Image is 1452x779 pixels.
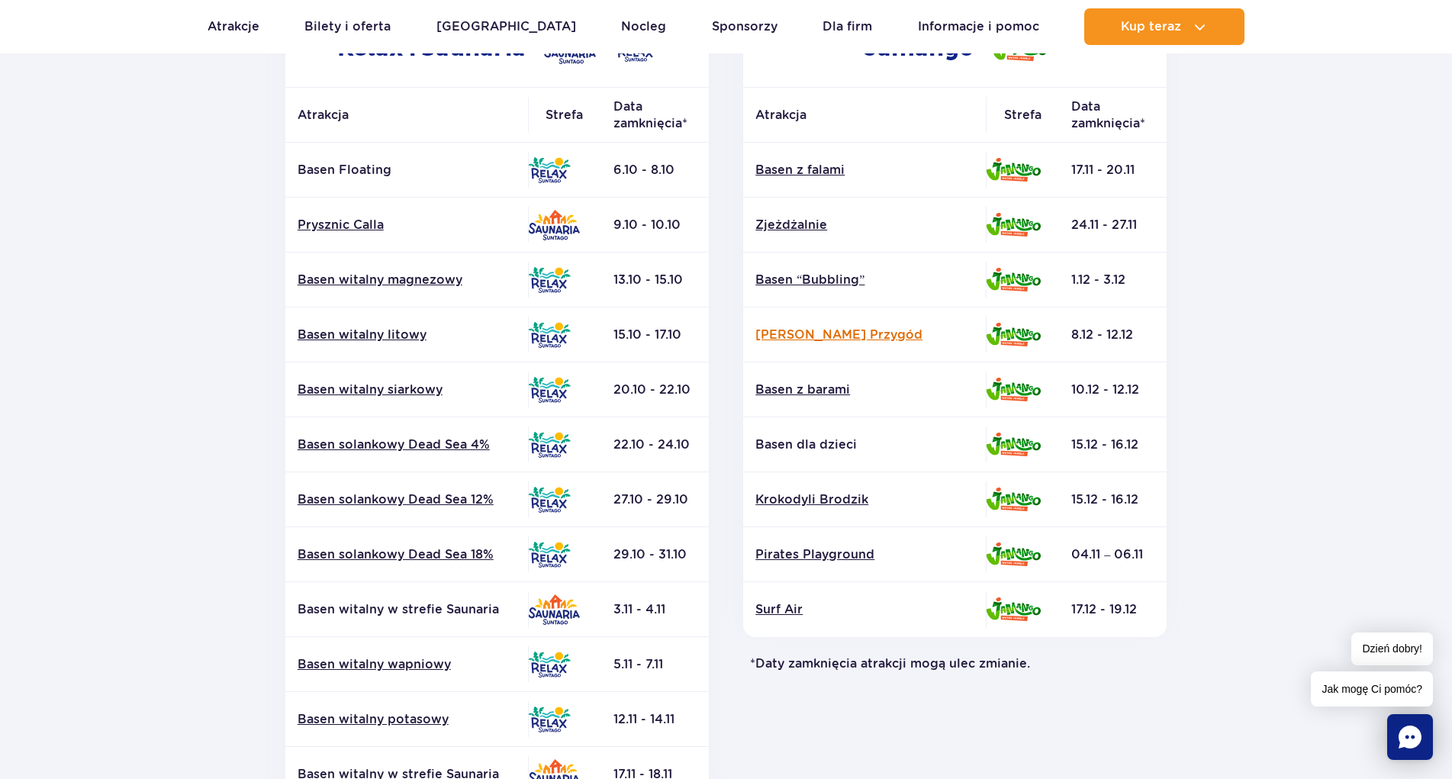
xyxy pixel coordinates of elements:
[601,143,709,198] td: 6.10 - 8.10
[298,601,516,618] p: Basen witalny w strefie Saunaria
[298,656,516,673] a: Basen witalny wapniowy
[601,253,709,307] td: 13.10 - 15.10
[1059,582,1167,637] td: 17.12 - 19.12
[601,362,709,417] td: 20.10 - 22.10
[528,322,571,348] img: Relax
[1059,472,1167,527] td: 15.12 - 16.12
[298,217,516,233] a: Prysznic Calla
[298,162,516,179] p: Basen Floating
[1311,671,1433,707] span: Jak mogę Ci pomóc?
[436,8,576,45] a: [GEOGRAPHIC_DATA]
[528,88,601,143] th: Strefa
[601,472,709,527] td: 27.10 - 29.10
[755,327,974,343] a: [PERSON_NAME] Przygód
[528,377,571,403] img: Relax
[986,268,1041,291] img: Jamango
[528,432,571,458] img: Relax
[601,307,709,362] td: 15.10 - 17.10
[712,8,778,45] a: Sponsorzy
[528,487,571,513] img: Relax
[738,655,1174,672] p: *Daty zamknięcia atrakcji mogą ulec zmianie.
[1059,307,1167,362] td: 8.12 - 12.12
[285,88,528,143] th: Atrakcja
[1351,633,1433,665] span: Dzień dobry!
[528,542,571,568] img: Relax
[986,213,1041,237] img: Jamango
[601,637,709,692] td: 5.11 - 7.11
[1121,20,1181,34] span: Kup teraz
[1059,527,1167,582] td: 04.11 – 06.11
[601,527,709,582] td: 29.10 - 31.10
[986,323,1041,346] img: Jamango
[528,652,571,678] img: Relax
[298,546,516,563] a: Basen solankowy Dead Sea 18%
[601,582,709,637] td: 3.11 - 4.11
[986,88,1059,143] th: Strefa
[1387,714,1433,760] div: Chat
[1059,88,1167,143] th: Data zamknięcia*
[298,491,516,508] a: Basen solankowy Dead Sea 12%
[298,272,516,288] a: Basen witalny magnezowy
[528,267,571,293] img: Relax
[755,436,974,453] p: Basen dla dzieci
[528,157,571,183] img: Relax
[528,707,571,732] img: Relax
[1059,362,1167,417] td: 10.12 - 12.12
[986,158,1041,182] img: Jamango
[601,88,709,143] th: Data zamknięcia*
[601,417,709,472] td: 22.10 - 24.10
[601,692,709,747] td: 12.11 - 14.11
[1084,8,1244,45] button: Kup teraz
[528,594,580,625] img: Saunaria
[986,378,1041,401] img: Jamango
[528,210,580,240] img: Saunaria
[298,381,516,398] a: Basen witalny siarkowy
[755,162,974,179] a: Basen z falami
[755,381,974,398] a: Basen z barami
[918,8,1039,45] a: Informacje i pomoc
[755,491,974,508] a: Krokodyli Brodzik
[743,88,986,143] th: Atrakcja
[823,8,872,45] a: Dla firm
[1059,198,1167,253] td: 24.11 - 27.11
[755,546,974,563] a: Pirates Playground
[755,272,974,288] a: Basen “Bubbling”
[208,8,259,45] a: Atrakcje
[986,433,1041,456] img: Jamango
[601,198,709,253] td: 9.10 - 10.10
[1059,417,1167,472] td: 15.12 - 16.12
[298,327,516,343] a: Basen witalny litowy
[298,436,516,453] a: Basen solankowy Dead Sea 4%
[986,488,1041,511] img: Jamango
[304,8,391,45] a: Bilety i oferta
[755,601,974,618] a: Surf Air
[986,542,1041,566] img: Jamango
[1059,143,1167,198] td: 17.11 - 20.11
[621,8,666,45] a: Nocleg
[1059,253,1167,307] td: 1.12 - 3.12
[755,217,974,233] a: Zjeżdżalnie
[986,597,1041,621] img: Jamango
[298,711,516,728] a: Basen witalny potasowy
